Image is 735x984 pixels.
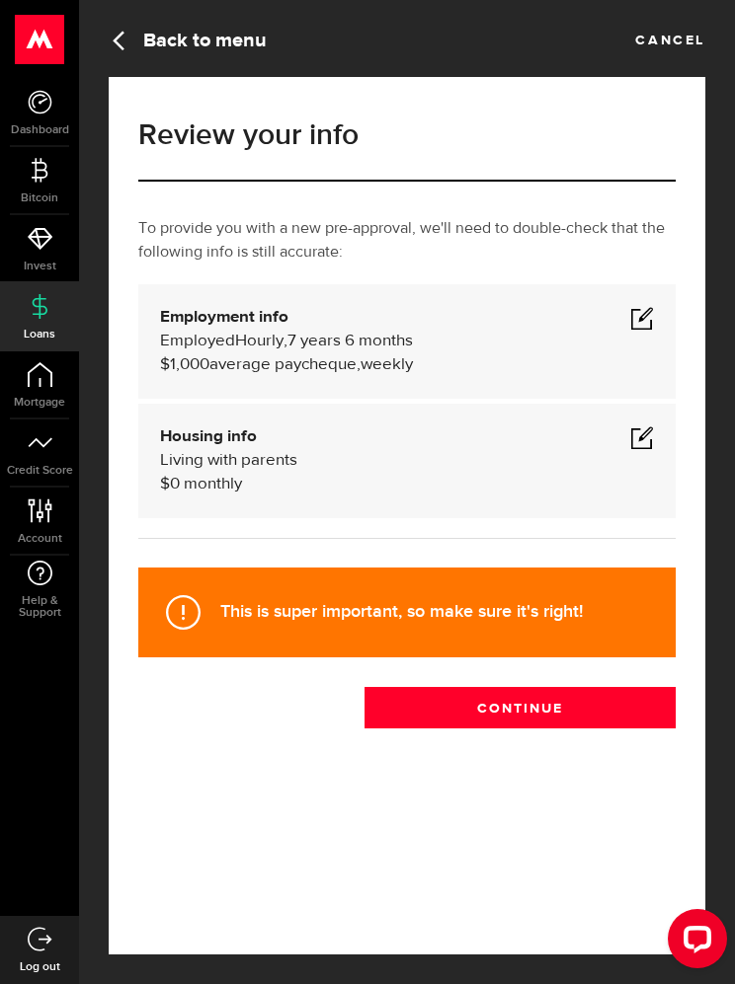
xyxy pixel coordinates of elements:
[109,26,267,52] a: Back to menu
[287,333,413,349] span: 7 years 6 months
[160,309,288,326] b: Employment info
[635,26,705,47] a: Cancel
[160,333,235,349] span: Employed
[220,601,583,622] strong: This is super important, so make sure it's right!
[160,428,257,445] b: Housing info
[209,356,361,373] span: average paycheque,
[284,333,287,349] span: ,
[184,476,242,492] span: monthly
[160,476,170,492] span: $
[138,217,676,265] p: To provide you with a new pre-approval, we'll need to double-check that the following info is sti...
[170,476,180,492] span: 0
[160,356,209,373] span: $1,000
[361,356,413,373] span: weekly
[160,452,297,469] span: Living with parents
[652,901,735,984] iframe: LiveChat chat widget
[235,333,284,349] span: Hourly
[138,120,676,150] h1: Review your info
[365,687,676,728] button: Continue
